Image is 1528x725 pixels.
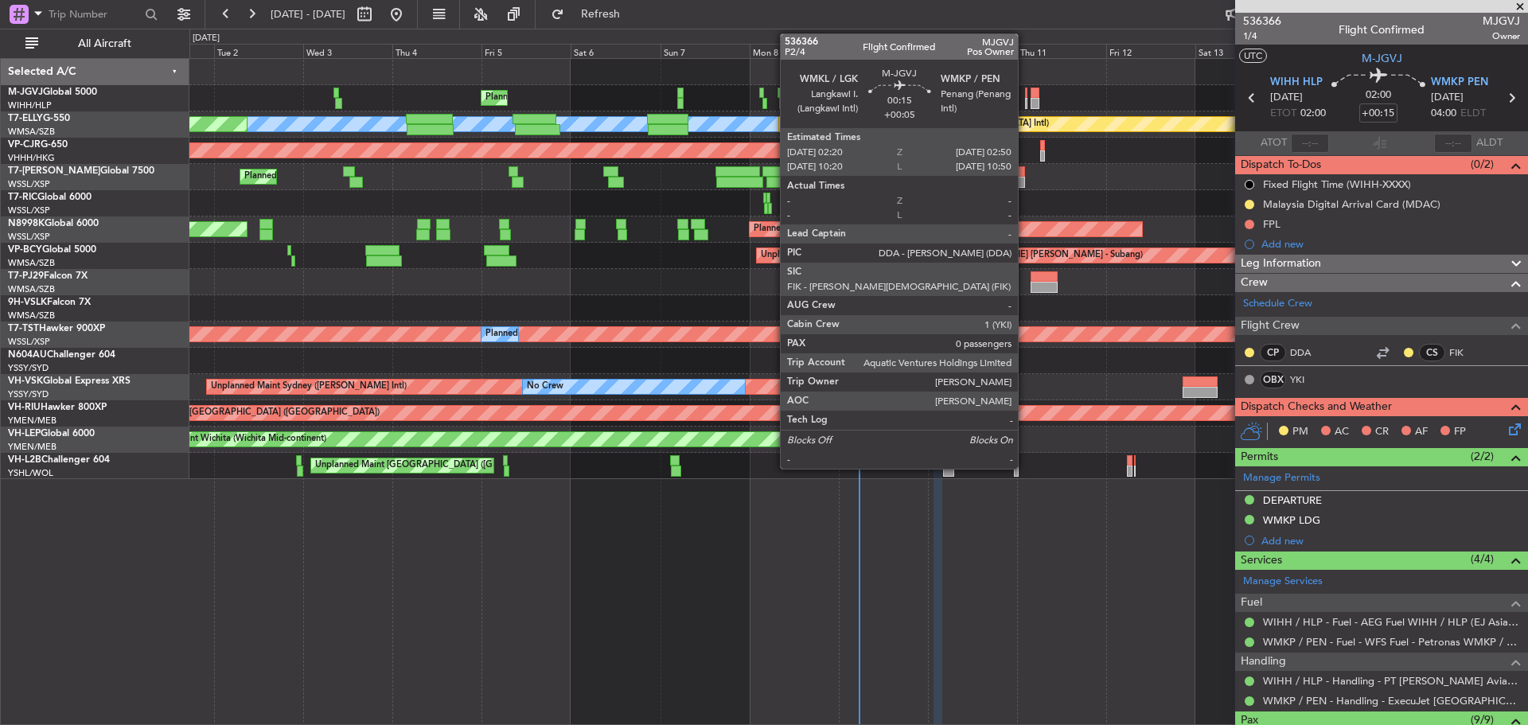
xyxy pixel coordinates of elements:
[1241,274,1268,292] span: Crew
[8,298,91,307] a: 9H-VSLKFalcon 7X
[1241,317,1300,335] span: Flight Crew
[481,44,571,58] div: Fri 5
[661,44,750,58] div: Sun 7
[1263,493,1322,507] div: DEPARTURE
[8,429,41,439] span: VH-LEP
[8,231,50,243] a: WSSL/XSP
[485,86,672,110] div: Planned Maint [GEOGRAPHIC_DATA] (Seletar)
[1263,197,1440,211] div: Malaysia Digital Arrival Card (MDAC)
[1476,135,1503,151] span: ALDT
[1431,90,1464,106] span: [DATE]
[129,427,326,451] div: Unplanned Maint Wichita (Wichita Mid-continent)
[8,441,57,453] a: YMEN/MEB
[8,99,52,111] a: WIHH/HLP
[1243,574,1323,590] a: Manage Services
[1291,134,1329,153] input: --:--
[8,403,41,412] span: VH-RIU
[8,455,110,465] a: VH-L2BChallenger 604
[8,403,107,412] a: VH-RIUHawker 800XP
[244,165,401,189] div: Planned Maint Dubai (Al Maktoum Intl)
[8,310,55,322] a: WMSA/SZB
[8,166,154,176] a: T7-[PERSON_NAME]Global 7500
[1290,372,1326,387] a: YKI
[1241,255,1321,273] span: Leg Information
[214,44,303,58] div: Tue 2
[1431,75,1488,91] span: WMKP PEN
[8,219,99,228] a: N8998KGlobal 6000
[271,7,345,21] span: [DATE] - [DATE]
[8,467,53,479] a: YSHL/WOL
[8,140,41,150] span: VP-CJR
[18,31,173,57] button: All Aircraft
[1270,75,1323,91] span: WIHH HLP
[750,44,839,58] div: Mon 8
[8,350,47,360] span: N604AU
[1292,424,1308,440] span: PM
[8,455,41,465] span: VH-L2B
[8,324,39,333] span: T7-TST
[1449,345,1485,360] a: FIK
[8,152,55,164] a: VHHH/HKG
[8,205,50,216] a: WSSL/XSP
[211,375,407,399] div: Unplanned Maint Sydney ([PERSON_NAME] Intl)
[567,9,634,20] span: Refresh
[41,38,168,49] span: All Aircraft
[8,283,55,295] a: WMSA/SZB
[1263,615,1520,629] a: WIHH / HLP - Fuel - AEG Fuel WIHH / HLP (EJ Asia Only)
[761,244,1143,267] div: Unplanned Maint [GEOGRAPHIC_DATA] (Sultan [PERSON_NAME] [PERSON_NAME] - Subang)
[1263,513,1320,527] div: WMKP LDG
[8,350,115,360] a: N604AUChallenger 604
[8,271,44,281] span: T7-PJ29
[8,376,131,386] a: VH-VSKGlobal Express XRS
[1195,44,1284,58] div: Sat 13
[8,388,49,400] a: YSSY/SYD
[8,126,55,138] a: WMSA/SZB
[8,298,47,307] span: 9H-VSLK
[1431,106,1456,122] span: 04:00
[839,44,928,58] div: Tue 9
[1260,344,1286,361] div: CP
[8,376,43,386] span: VH-VSK
[1270,90,1303,106] span: [DATE]
[8,271,88,281] a: T7-PJ29Falcon 7X
[1263,635,1520,649] a: WMKP / PEN - Fuel - WFS Fuel - Petronas WMKP / PEN (EJ Asia Only)
[1454,424,1466,440] span: FP
[8,336,50,348] a: WSSL/XSP
[8,324,105,333] a: T7-TSTHawker 900XP
[1471,156,1494,173] span: (0/2)
[1106,44,1195,58] div: Fri 12
[392,44,481,58] div: Thu 4
[1335,424,1349,440] span: AC
[8,415,57,427] a: YMEN/MEB
[1460,106,1486,122] span: ELDT
[928,44,1017,58] div: Wed 10
[1483,13,1520,29] span: MJGVJ
[8,429,95,439] a: VH-LEPGlobal 6000
[8,193,92,202] a: T7-RICGlobal 6000
[1241,398,1392,416] span: Dispatch Checks and Weather
[1241,552,1282,570] span: Services
[1243,13,1281,29] span: 536366
[1263,694,1520,707] a: WMKP / PEN - Handling - ExecuJet [GEOGRAPHIC_DATA] WMKP / PEN
[1243,29,1281,43] span: 1/4
[1260,371,1286,388] div: OBX
[1471,448,1494,465] span: (2/2)
[1339,21,1425,38] div: Flight Confirmed
[754,217,941,241] div: Planned Maint [GEOGRAPHIC_DATA] (Seletar)
[8,193,37,202] span: T7-RIC
[1263,177,1411,191] div: Fixed Flight Time (WIHH-XXXX)
[783,112,1049,136] div: Planned Maint [GEOGRAPHIC_DATA] ([GEOGRAPHIC_DATA] Intl)
[485,322,544,346] div: Planned Maint
[8,219,45,228] span: N8998K
[1419,344,1445,361] div: CS
[1300,106,1326,122] span: 02:00
[1243,470,1320,486] a: Manage Permits
[8,245,42,255] span: VP-BCY
[1241,448,1278,466] span: Permits
[1241,594,1262,612] span: Fuel
[8,114,43,123] span: T7-ELLY
[8,166,100,176] span: T7-[PERSON_NAME]
[1239,49,1267,63] button: UTC
[129,401,380,425] div: Planned Maint [GEOGRAPHIC_DATA] ([GEOGRAPHIC_DATA])
[544,2,639,27] button: Refresh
